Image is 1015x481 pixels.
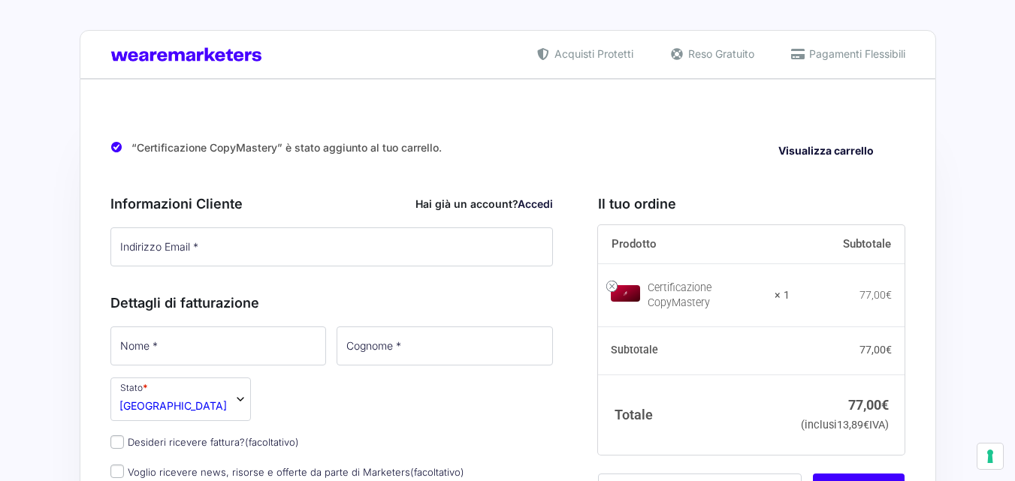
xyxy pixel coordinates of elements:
div: “Certificazione CopyMastery” è stato aggiunto al tuo carrello. [110,129,905,167]
span: Reso Gratuito [684,46,754,62]
span: € [863,419,869,431]
th: Subtotale [790,225,905,264]
label: Voglio ricevere news, risorse e offerte da parte di Marketers [110,466,464,478]
th: Totale [598,374,790,455]
span: (facoltativo) [410,466,464,478]
a: Visualizza carrello [768,140,884,163]
span: € [886,289,892,301]
input: Nome * [110,326,327,365]
bdi: 77,00 [848,397,889,413]
img: Certificazione CopyMastery [611,285,640,302]
span: € [886,344,892,356]
span: € [881,397,889,413]
small: (inclusi IVA) [801,419,889,431]
strong: × 1 [775,288,790,303]
input: Cognome * [337,326,553,365]
th: Prodotto [598,225,790,264]
label: Desideri ricevere fattura? [110,436,299,448]
th: Subtotale [598,327,790,375]
div: Hai già un account? [415,196,553,212]
bdi: 77,00 [859,289,892,301]
button: Le tue preferenze relative al consenso per le tecnologie di tracciamento [977,443,1003,469]
input: Desideri ricevere fattura?(facoltativo) [110,435,124,449]
span: (facoltativo) [245,436,299,448]
span: Acquisti Protetti [551,46,633,62]
bdi: 77,00 [859,344,892,356]
h3: Dettagli di fatturazione [110,293,554,313]
div: Certificazione CopyMastery [648,281,765,311]
span: Stato [110,377,251,421]
input: Indirizzo Email * [110,227,554,266]
span: Italia [119,398,227,413]
span: 13,89 [837,419,869,431]
span: Pagamenti Flessibili [805,46,905,62]
a: Accedi [518,197,553,210]
input: Voglio ricevere news, risorse e offerte da parte di Marketers(facoltativo) [110,464,124,478]
h3: Informazioni Cliente [110,194,554,214]
h3: Il tuo ordine [598,194,905,214]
